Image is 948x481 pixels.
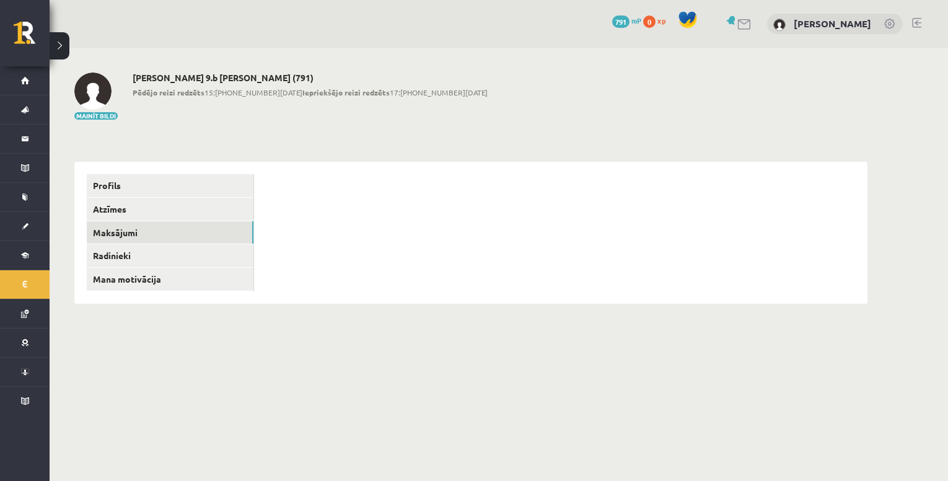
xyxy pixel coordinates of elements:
[302,87,390,97] b: Iepriekšējo reizi redzēts
[612,15,630,28] span: 791
[87,174,253,197] a: Profils
[87,198,253,221] a: Atzīmes
[612,15,641,25] a: 791 mP
[87,244,253,267] a: Radinieki
[74,112,118,120] button: Mainīt bildi
[14,22,50,53] a: Rīgas 1. Tālmācības vidusskola
[643,15,672,25] a: 0 xp
[657,15,665,25] span: xp
[133,73,488,83] h2: [PERSON_NAME] 9.b [PERSON_NAME] (791)
[74,73,112,110] img: Daniela Estere Smoroģina
[643,15,656,28] span: 0
[87,221,253,244] a: Maksājumi
[87,268,253,291] a: Mana motivācija
[773,19,786,31] img: Daniela Estere Smoroģina
[133,87,488,98] span: 15:[PHONE_NUMBER][DATE] 17:[PHONE_NUMBER][DATE]
[631,15,641,25] span: mP
[794,17,871,30] a: [PERSON_NAME]
[133,87,204,97] b: Pēdējo reizi redzēts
